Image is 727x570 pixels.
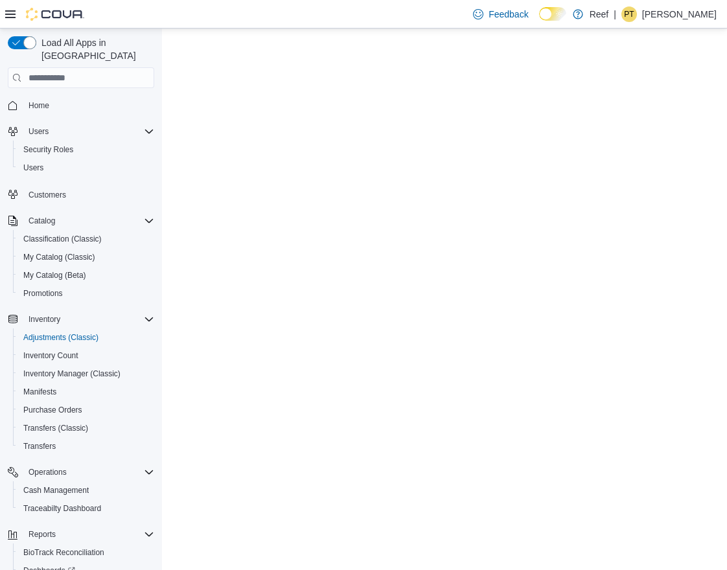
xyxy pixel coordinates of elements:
[23,547,104,558] span: BioTrack Reconciliation
[18,330,154,345] span: Adjustments (Classic)
[489,8,528,21] span: Feedback
[13,437,159,455] button: Transfers
[18,402,154,418] span: Purchase Orders
[18,268,91,283] a: My Catalog (Beta)
[13,365,159,383] button: Inventory Manager (Classic)
[18,439,61,454] a: Transfers
[23,252,95,262] span: My Catalog (Classic)
[18,366,126,382] a: Inventory Manager (Classic)
[23,270,86,280] span: My Catalog (Beta)
[23,423,88,433] span: Transfers (Classic)
[29,529,56,540] span: Reports
[23,186,154,202] span: Customers
[23,144,73,155] span: Security Roles
[18,545,154,560] span: BioTrack Reconciliation
[3,212,159,230] button: Catalog
[18,545,110,560] a: BioTrack Reconciliation
[18,420,154,436] span: Transfers (Classic)
[23,124,154,139] span: Users
[18,483,94,498] a: Cash Management
[13,230,159,248] button: Classification (Classic)
[3,310,159,328] button: Inventory
[18,249,100,265] a: My Catalog (Classic)
[18,330,104,345] a: Adjustments (Classic)
[13,266,159,284] button: My Catalog (Beta)
[36,36,154,62] span: Load All Apps in [GEOGRAPHIC_DATA]
[18,142,154,157] span: Security Roles
[29,467,67,477] span: Operations
[23,163,43,173] span: Users
[18,501,106,516] a: Traceabilty Dashboard
[29,126,49,137] span: Users
[13,481,159,499] button: Cash Management
[3,463,159,481] button: Operations
[13,543,159,562] button: BioTrack Reconciliation
[23,98,54,113] a: Home
[23,312,65,327] button: Inventory
[614,6,616,22] p: |
[18,348,84,363] a: Inventory Count
[18,439,154,454] span: Transfers
[23,485,89,496] span: Cash Management
[18,384,62,400] a: Manifests
[23,369,121,379] span: Inventory Manager (Classic)
[23,503,101,514] span: Traceabilty Dashboard
[29,216,55,226] span: Catalog
[18,384,154,400] span: Manifests
[621,6,637,22] div: Payton Tromblee
[13,284,159,302] button: Promotions
[23,350,78,361] span: Inventory Count
[18,286,154,301] span: Promotions
[18,231,107,247] a: Classification (Classic)
[23,312,154,327] span: Inventory
[18,366,154,382] span: Inventory Manager (Classic)
[13,419,159,437] button: Transfers (Classic)
[18,142,78,157] a: Security Roles
[18,160,49,176] a: Users
[13,347,159,365] button: Inventory Count
[29,100,49,111] span: Home
[23,213,60,229] button: Catalog
[18,501,154,516] span: Traceabilty Dashboard
[13,159,159,177] button: Users
[3,185,159,203] button: Customers
[23,527,61,542] button: Reports
[29,190,66,200] span: Customers
[23,97,154,113] span: Home
[23,234,102,244] span: Classification (Classic)
[13,248,159,266] button: My Catalog (Classic)
[23,464,154,480] span: Operations
[13,499,159,518] button: Traceabilty Dashboard
[18,286,68,301] a: Promotions
[539,7,566,21] input: Dark Mode
[23,464,72,480] button: Operations
[23,187,71,203] a: Customers
[26,8,84,21] img: Cova
[3,525,159,543] button: Reports
[18,231,154,247] span: Classification (Classic)
[590,6,609,22] p: Reef
[18,402,87,418] a: Purchase Orders
[23,213,154,229] span: Catalog
[23,332,98,343] span: Adjustments (Classic)
[23,288,63,299] span: Promotions
[23,405,82,415] span: Purchase Orders
[18,420,93,436] a: Transfers (Classic)
[23,527,154,542] span: Reports
[624,6,634,22] span: PT
[23,441,56,451] span: Transfers
[18,348,154,363] span: Inventory Count
[13,328,159,347] button: Adjustments (Classic)
[18,249,154,265] span: My Catalog (Classic)
[3,122,159,141] button: Users
[468,1,533,27] a: Feedback
[18,483,154,498] span: Cash Management
[29,314,60,325] span: Inventory
[23,124,54,139] button: Users
[23,387,56,397] span: Manifests
[13,383,159,401] button: Manifests
[642,6,717,22] p: [PERSON_NAME]
[3,96,159,115] button: Home
[18,160,154,176] span: Users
